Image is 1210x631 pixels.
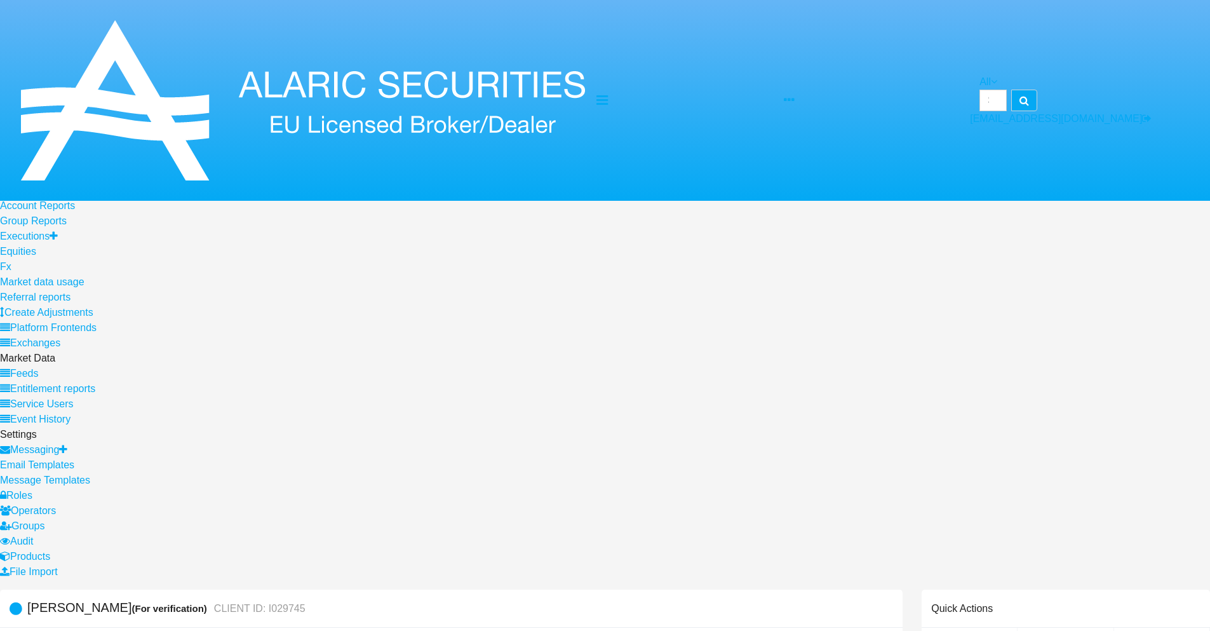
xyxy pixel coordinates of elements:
[211,604,306,614] small: CLIENT ID: I029745
[131,601,210,616] div: (For verification)
[10,322,97,333] span: Platform Frontends
[10,536,33,546] span: Audit
[10,566,58,577] span: File Import
[10,337,60,348] span: Exchanges
[10,368,38,379] span: Feeds
[11,505,56,516] span: Operators
[11,520,44,531] span: Groups
[6,490,32,501] span: Roles
[10,551,50,562] span: Products
[931,602,993,614] h6: Quick Actions
[27,601,306,616] h5: [PERSON_NAME]
[979,76,997,87] a: All
[4,307,93,318] span: Create Adjustments
[970,113,1142,124] span: [EMAIL_ADDRESS][DOMAIN_NAME]
[979,76,991,87] span: All
[10,414,71,424] span: Event History
[10,383,95,394] span: Entitlement reports
[10,5,596,196] img: Logo image
[10,398,74,409] span: Service Users
[970,113,1152,124] a: [EMAIL_ADDRESS][DOMAIN_NAME]
[10,444,59,455] span: Messaging
[979,90,1007,111] input: Search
